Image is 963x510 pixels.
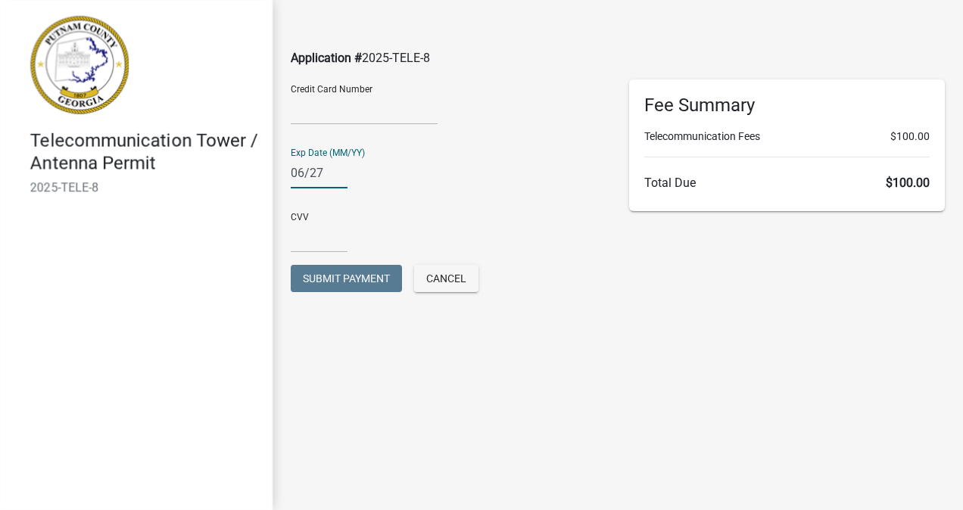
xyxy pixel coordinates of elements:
[291,51,362,65] span: Application #
[303,272,390,285] span: Submit Payment
[291,265,402,292] button: Submit Payment
[291,85,372,94] label: Credit Card Number
[644,129,930,145] li: Telecommunication Fees
[426,272,466,285] span: Cancel
[362,51,430,65] span: 2025-TELE-8
[644,95,930,117] h6: Fee Summary
[890,129,930,145] span: $100.00
[644,176,930,190] h6: Total Due
[30,16,129,114] img: Putnam County, Georgia
[414,265,478,292] button: Cancel
[30,180,260,194] h6: 2025-TELE-8
[886,176,930,190] span: $100.00
[30,130,260,174] h4: Telecommunication Tower / Antenna Permit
